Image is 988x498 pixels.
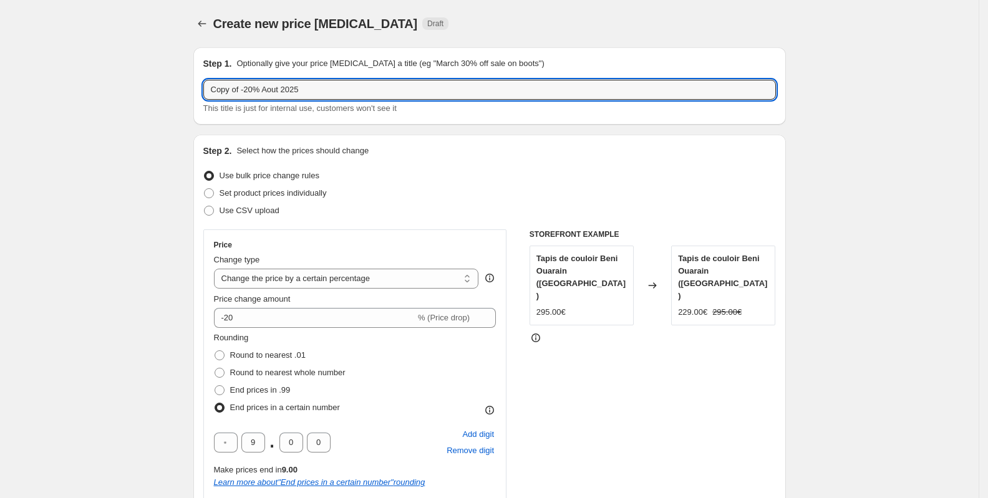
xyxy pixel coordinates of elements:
[203,103,397,113] span: This title is just for internal use, customers won't see it
[214,240,232,250] h3: Price
[427,19,443,29] span: Draft
[236,57,544,70] p: Optionally give your price [MEDICAL_DATA] a title (eg "March 30% off sale on boots")
[230,368,346,377] span: Round to nearest whole number
[214,433,238,453] input: ﹡
[447,444,494,457] span: Remove digit
[236,145,369,157] p: Select how the prices should change
[214,465,298,474] span: Make prices end in
[483,272,496,284] div: help
[220,171,319,180] span: Use bulk price change rules
[214,308,415,328] input: -15
[530,229,776,239] h6: STOREFRONT EXAMPLE
[536,306,566,318] div: 295.00€
[462,428,494,441] span: Add digit
[214,294,291,304] span: Price change amount
[220,188,327,198] span: Set product prices individually
[307,433,331,453] input: ﹡
[220,206,279,215] span: Use CSV upload
[536,254,626,300] span: Tapis de couloir Beni Ouarain ([GEOGRAPHIC_DATA])
[241,433,265,453] input: ﹡
[203,80,776,100] input: 30% off holiday sale
[203,57,232,70] h2: Step 1.
[460,426,496,443] button: Add placeholder
[230,350,306,360] span: Round to nearest .01
[203,145,232,157] h2: Step 2.
[282,465,298,474] b: 9.00
[445,443,496,459] button: Remove placeholder
[214,255,260,264] span: Change type
[678,306,707,318] div: 229.00€
[230,385,291,395] span: End prices in .99
[279,433,303,453] input: ﹡
[269,433,276,453] span: .
[214,333,249,342] span: Rounding
[712,306,742,318] strike: 295.00€
[678,254,767,300] span: Tapis de couloir Beni Ouarain ([GEOGRAPHIC_DATA])
[418,313,470,322] span: % (Price drop)
[193,15,211,32] button: Price change jobs
[213,17,418,31] span: Create new price [MEDICAL_DATA]
[214,477,425,487] i: Learn more about " End prices in a certain number " rounding
[230,403,340,412] span: End prices in a certain number
[214,477,425,487] a: Learn more about"End prices in a certain number"rounding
